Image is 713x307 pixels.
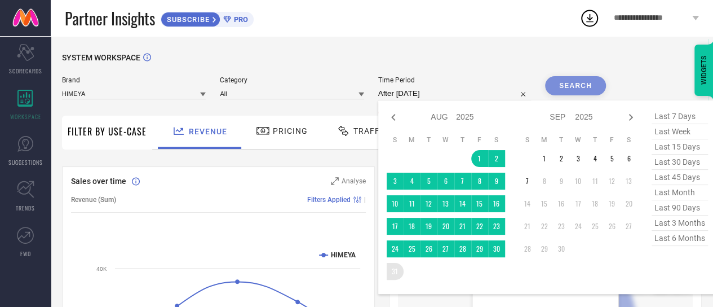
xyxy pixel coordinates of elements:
[488,150,505,167] td: Sat Aug 02 2025
[387,240,404,257] td: Sun Aug 24 2025
[10,112,41,121] span: WORKSPACE
[488,240,505,257] td: Sat Aug 30 2025
[519,195,536,212] td: Sun Sep 14 2025
[519,240,536,257] td: Sun Sep 28 2025
[378,87,531,100] input: Select time period
[454,195,471,212] td: Thu Aug 14 2025
[587,218,604,235] td: Thu Sep 25 2025
[437,135,454,144] th: Wednesday
[587,195,604,212] td: Thu Sep 18 2025
[652,231,708,246] span: last 6 months
[621,150,637,167] td: Sat Sep 06 2025
[536,173,553,190] td: Mon Sep 08 2025
[71,177,126,186] span: Sales over time
[488,173,505,190] td: Sat Aug 09 2025
[161,9,254,27] a: SUBSCRIBEPRO
[20,249,31,258] span: FWD
[570,135,587,144] th: Wednesday
[579,8,600,28] div: Open download list
[536,240,553,257] td: Mon Sep 29 2025
[353,126,388,135] span: Traffic
[604,150,621,167] td: Fri Sep 05 2025
[420,173,437,190] td: Tue Aug 05 2025
[553,195,570,212] td: Tue Sep 16 2025
[454,135,471,144] th: Thursday
[536,195,553,212] td: Mon Sep 15 2025
[71,196,116,204] span: Revenue (Sum)
[553,173,570,190] td: Tue Sep 09 2025
[519,173,536,190] td: Sun Sep 07 2025
[652,124,708,139] span: last week
[553,135,570,144] th: Tuesday
[331,251,356,259] text: HIMEYA
[454,173,471,190] td: Thu Aug 07 2025
[621,173,637,190] td: Sat Sep 13 2025
[420,240,437,257] td: Tue Aug 26 2025
[8,158,43,166] span: SUGGESTIONS
[387,135,404,144] th: Sunday
[364,196,366,204] span: |
[62,76,206,84] span: Brand
[387,218,404,235] td: Sun Aug 17 2025
[536,135,553,144] th: Monday
[652,155,708,170] span: last 30 days
[161,15,212,24] span: SUBSCRIBE
[387,263,404,280] td: Sun Aug 31 2025
[652,170,708,185] span: last 45 days
[536,218,553,235] td: Mon Sep 22 2025
[652,109,708,124] span: last 7 days
[652,139,708,155] span: last 15 days
[570,173,587,190] td: Wed Sep 10 2025
[420,195,437,212] td: Tue Aug 12 2025
[454,218,471,235] td: Thu Aug 21 2025
[437,173,454,190] td: Wed Aug 06 2025
[519,218,536,235] td: Sun Sep 21 2025
[65,7,155,30] span: Partner Insights
[378,76,531,84] span: Time Period
[570,218,587,235] td: Wed Sep 24 2025
[652,185,708,200] span: last month
[488,135,505,144] th: Saturday
[553,218,570,235] td: Tue Sep 23 2025
[331,177,339,185] svg: Zoom
[553,150,570,167] td: Tue Sep 02 2025
[471,150,488,167] td: Fri Aug 01 2025
[16,204,35,212] span: TRENDS
[519,135,536,144] th: Sunday
[273,126,308,135] span: Pricing
[387,195,404,212] td: Sun Aug 10 2025
[604,218,621,235] td: Fri Sep 26 2025
[621,135,637,144] th: Saturday
[437,218,454,235] td: Wed Aug 20 2025
[587,135,604,144] th: Thursday
[307,196,351,204] span: Filters Applied
[404,135,420,144] th: Monday
[604,135,621,144] th: Friday
[604,173,621,190] td: Fri Sep 12 2025
[570,195,587,212] td: Wed Sep 17 2025
[471,195,488,212] td: Fri Aug 15 2025
[652,200,708,216] span: last 90 days
[342,177,366,185] span: Analyse
[488,218,505,235] td: Sat Aug 23 2025
[488,195,505,212] td: Sat Aug 16 2025
[604,195,621,212] td: Fri Sep 19 2025
[68,125,147,138] span: Filter By Use-Case
[471,135,488,144] th: Friday
[420,135,437,144] th: Tuesday
[621,218,637,235] td: Sat Sep 27 2025
[536,150,553,167] td: Mon Sep 01 2025
[553,240,570,257] td: Tue Sep 30 2025
[587,150,604,167] td: Thu Sep 04 2025
[404,173,420,190] td: Mon Aug 04 2025
[652,216,708,231] span: last 3 months
[404,218,420,235] td: Mon Aug 18 2025
[231,15,248,24] span: PRO
[404,195,420,212] td: Mon Aug 11 2025
[454,240,471,257] td: Thu Aug 28 2025
[404,240,420,257] td: Mon Aug 25 2025
[570,150,587,167] td: Wed Sep 03 2025
[624,111,637,124] div: Next month
[96,266,107,272] text: 40K
[220,76,364,84] span: Category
